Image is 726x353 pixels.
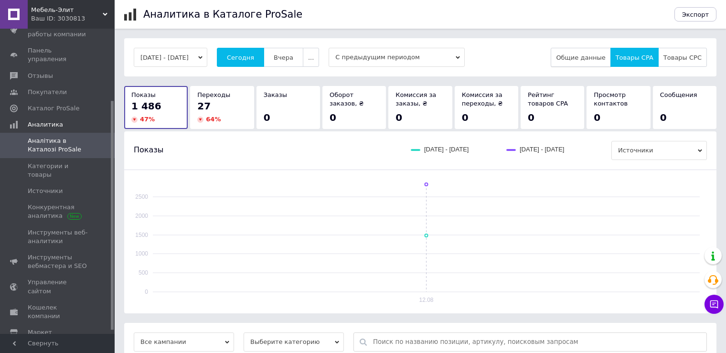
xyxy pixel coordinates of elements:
[134,145,163,155] span: Показы
[28,162,88,179] span: Категории и товары
[28,278,88,295] span: Управление сайтом
[28,137,88,154] span: Аналітика в Каталозі ProSale
[131,91,156,98] span: Показы
[143,9,302,20] h1: Аналитика в Каталоге ProSale
[594,91,628,107] span: Просмотр контактов
[197,91,230,98] span: Переходы
[134,48,207,67] button: [DATE] - [DATE]
[28,187,63,195] span: Источники
[135,193,148,200] text: 2500
[308,54,314,61] span: ...
[227,54,254,61] span: Сегодня
[217,48,264,67] button: Сегодня
[28,303,88,321] span: Кошелек компании
[28,228,88,246] span: Инструменты веб-аналитики
[140,116,155,123] span: 47 %
[674,7,716,21] button: Экспорт
[705,295,724,314] button: Чат с покупателем
[660,91,697,98] span: Сообщения
[28,72,53,80] span: Отзывы
[611,141,707,160] span: Источники
[28,21,88,39] span: Показатели работы компании
[658,48,707,67] button: Товары CPC
[274,54,293,61] span: Вчера
[551,48,610,67] button: Общие данные
[395,112,402,123] span: 0
[28,46,88,64] span: Панель управления
[462,91,503,107] span: Комиссия за переходы, ₴
[131,100,161,112] span: 1 486
[264,48,303,67] button: Вчера
[135,232,148,238] text: 1500
[395,91,436,107] span: Комиссия за заказы, ₴
[610,48,659,67] button: Товары CPA
[31,6,103,14] span: Мебель-Элит
[135,213,148,219] text: 2000
[134,332,234,352] span: Все кампании
[303,48,319,67] button: ...
[135,250,148,257] text: 1000
[264,91,287,98] span: Заказы
[28,104,79,113] span: Каталог ProSale
[28,328,52,337] span: Маркет
[594,112,600,123] span: 0
[28,120,63,129] span: Аналитика
[28,88,67,96] span: Покупатели
[206,116,221,123] span: 64 %
[660,112,667,123] span: 0
[244,332,344,352] span: Выберите категорию
[139,269,148,276] text: 500
[145,289,148,295] text: 0
[31,14,115,23] div: Ваш ID: 3030813
[616,54,653,61] span: Товары CPA
[28,203,88,220] span: Конкурентная аналитика
[528,91,568,107] span: Рейтинг товаров CPA
[373,333,702,351] input: Поиск по названию позиции, артикулу, поисковым запросам
[264,112,270,123] span: 0
[419,297,433,303] text: 12.08
[330,112,336,123] span: 0
[329,48,465,67] span: С предыдущим периодом
[330,91,364,107] span: Оборот заказов, ₴
[197,100,211,112] span: 27
[28,253,88,270] span: Инструменты вебмастера и SEO
[682,11,709,18] span: Экспорт
[462,112,469,123] span: 0
[528,112,534,123] span: 0
[663,54,702,61] span: Товары CPC
[556,54,605,61] span: Общие данные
